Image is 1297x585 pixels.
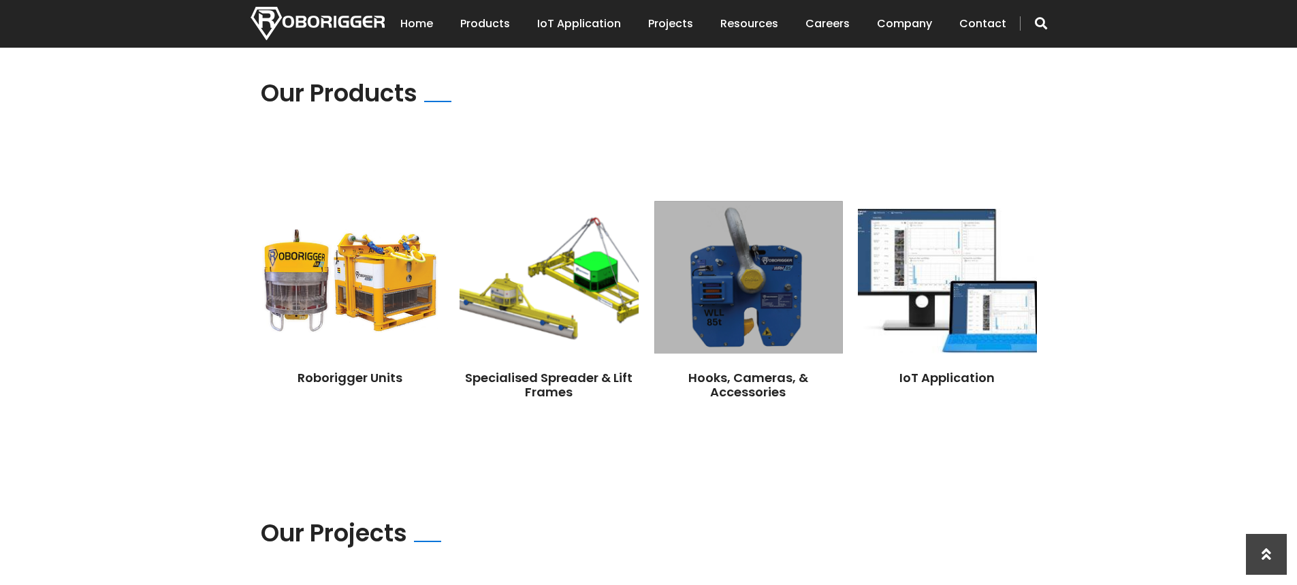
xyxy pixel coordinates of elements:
a: Projects [648,3,693,45]
a: Company [877,3,932,45]
h2: Our Products [261,79,417,108]
img: Nortech [251,7,385,40]
a: Products [460,3,510,45]
a: Specialised Spreader & Lift Frames [465,369,633,401]
a: IoT Application [537,3,621,45]
a: Roborigger Units [298,369,402,386]
a: Careers [805,3,850,45]
a: Hooks, Cameras, & Accessories [688,369,808,401]
a: IoT Application [899,369,995,386]
a: Home [400,3,433,45]
a: Contact [959,3,1006,45]
a: Resources [720,3,778,45]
